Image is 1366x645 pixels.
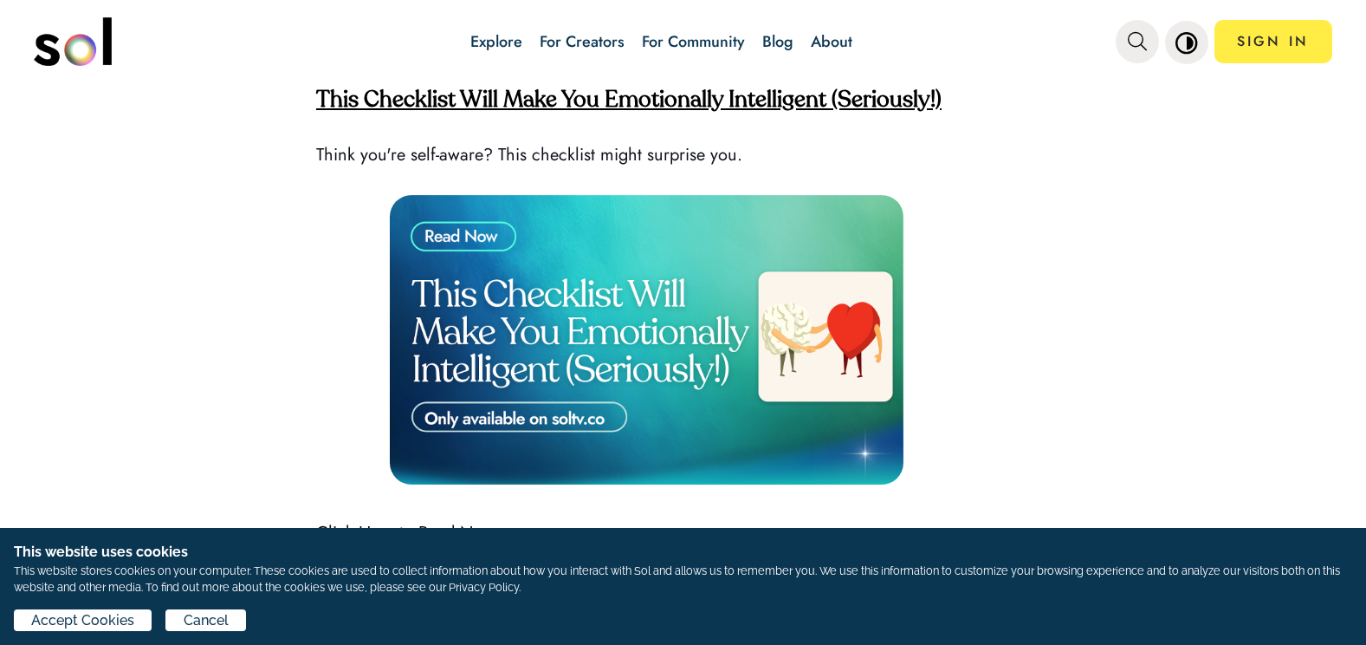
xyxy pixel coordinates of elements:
span: Accept Cookies [31,610,134,631]
a: This Checklist Will Make You Emotionally Intelligent (Seriously!) [316,89,942,112]
span: Cancel [184,225,229,246]
span: Cancel [184,610,229,631]
span: Think you're self-aware? This checklist might surprise you. [316,142,742,167]
a: For Creators [540,30,625,53]
img: logo [34,17,112,66]
a: For Community [642,30,745,53]
a: About [811,30,852,53]
button: Accept Cookies [14,225,152,246]
a: SIGN IN [1214,20,1332,63]
button: Play Video [9,9,87,51]
h1: This website uses cookies [14,542,1352,563]
img: AD_4nXfkTO82iuxaUvsFWSX7nL707LciZWZb34Uz3_Ez_Th82OUW8jWZ91_lQ6isuu5wQXH88GiQqDAwRSvePvHOJYEdDuLSa... [390,195,903,485]
button: Cancel [165,225,245,246]
h1: This website uses cookies [14,140,646,160]
a: Click Here to Read Now [316,520,495,545]
a: Explore [470,30,522,53]
button: Cancel [165,609,245,631]
p: This website stores cookies on your computer. These cookies are used to collect information about... [14,563,1352,596]
p: This website stores cookies on your computer. These cookies are used to collect information about... [14,160,646,211]
button: Accept Cookies [14,609,152,631]
nav: main navigation [34,11,1331,72]
a: Blog [762,30,793,53]
span: Accept Cookies [31,225,134,246]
